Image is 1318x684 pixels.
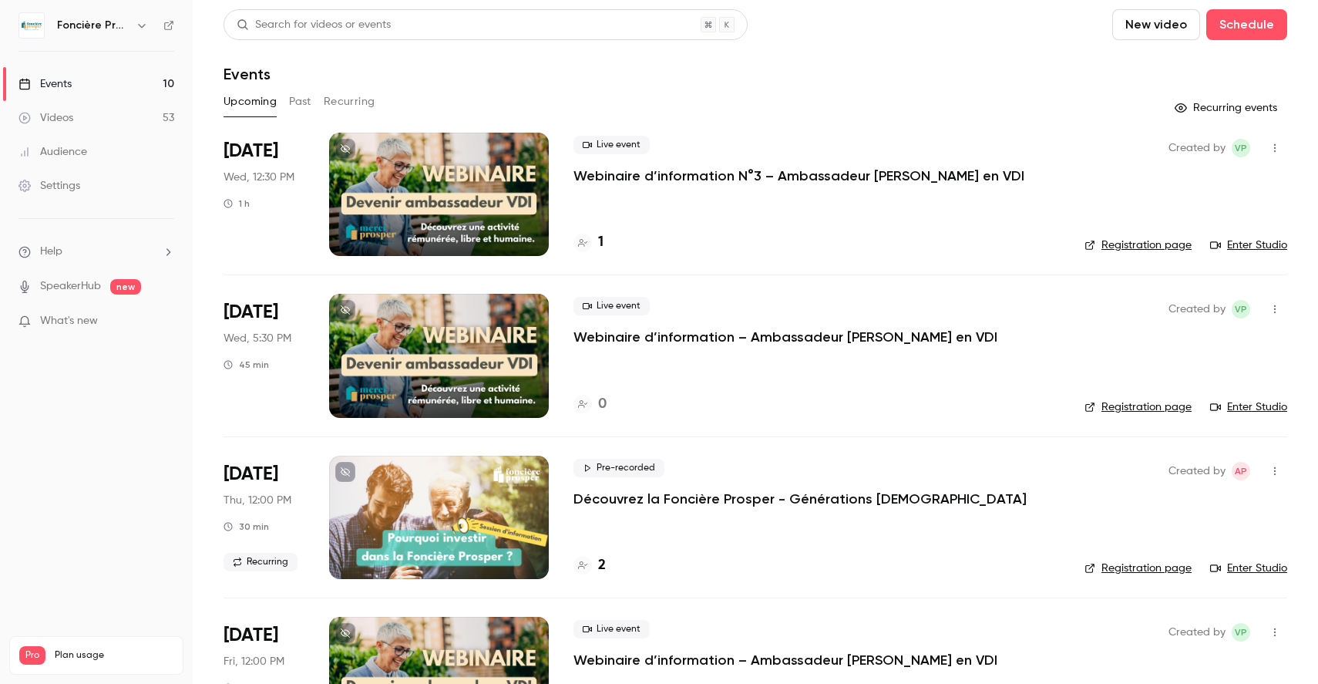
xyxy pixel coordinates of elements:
button: Schedule [1206,9,1287,40]
a: SpeakerHub [40,278,101,295]
span: Wed, 5:30 PM [224,331,291,346]
div: Settings [18,178,80,194]
span: [DATE] [224,623,278,648]
span: VP [1235,300,1247,318]
a: Registration page [1084,399,1192,415]
div: Search for videos or events [237,17,391,33]
button: Upcoming [224,89,277,114]
span: Victor Perrazi [1232,623,1250,642]
span: Anthony PIQUET [1232,462,1250,480]
div: 45 min [224,359,269,371]
span: What's new [40,313,98,329]
a: Enter Studio [1210,238,1287,253]
img: Foncière Prosper [19,13,44,38]
h4: 2 [598,555,606,576]
button: Past [289,89,311,114]
span: [DATE] [224,139,278,163]
button: Recurring [324,89,375,114]
a: 0 [573,394,607,415]
div: Videos [18,110,73,126]
div: 30 min [224,521,269,533]
button: New video [1112,9,1200,40]
h1: Events [224,65,271,83]
a: Webinaire d’information – Ambassadeur [PERSON_NAME] en VDI [573,328,997,346]
h4: 1 [598,232,604,253]
span: Created by [1168,300,1226,318]
span: Live event [573,297,650,315]
span: Plan usage [55,649,173,662]
div: 1 h [224,197,250,210]
div: Events [18,76,72,92]
span: Created by [1168,462,1226,480]
span: Live event [573,620,650,639]
span: Wed, 12:30 PM [224,170,294,185]
span: Fri, 12:00 PM [224,654,284,669]
a: Registration page [1084,238,1192,253]
span: Live event [573,136,650,154]
a: Webinaire d’information N°3 – Ambassadeur [PERSON_NAME] en VDI [573,167,1024,185]
div: Sep 3 Wed, 12:30 PM (Europe/Paris) [224,133,304,256]
a: 1 [573,232,604,253]
span: Thu, 12:00 PM [224,493,291,508]
a: Découvrez la Foncière Prosper - Générations [DEMOGRAPHIC_DATA] [573,490,1027,508]
span: Created by [1168,623,1226,642]
a: 2 [573,555,606,576]
h4: 0 [598,394,607,415]
div: Sep 3 Wed, 5:30 PM (Europe/Paris) [224,294,304,417]
span: Victor Perrazi [1232,139,1250,157]
span: Victor Perrazi [1232,300,1250,318]
span: VP [1235,623,1247,642]
span: new [110,279,141,295]
li: help-dropdown-opener [18,244,174,260]
a: Enter Studio [1210,399,1287,415]
span: Pre-recorded [573,459,664,477]
span: Recurring [224,553,298,571]
a: Webinaire d’information – Ambassadeur [PERSON_NAME] en VDI [573,651,997,669]
h6: Foncière Prosper [57,18,129,33]
span: AP [1235,462,1247,480]
span: VP [1235,139,1247,157]
span: Created by [1168,139,1226,157]
a: Registration page [1084,561,1192,576]
span: [DATE] [224,462,278,487]
span: Help [40,244,62,260]
span: Pro [19,646,45,665]
span: [DATE] [224,300,278,325]
div: Audience [18,144,87,160]
a: Enter Studio [1210,561,1287,576]
div: Sep 4 Thu, 12:00 PM (Europe/Paris) [224,456,304,579]
iframe: Noticeable Trigger [156,315,174,329]
button: Recurring events [1168,96,1287,120]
